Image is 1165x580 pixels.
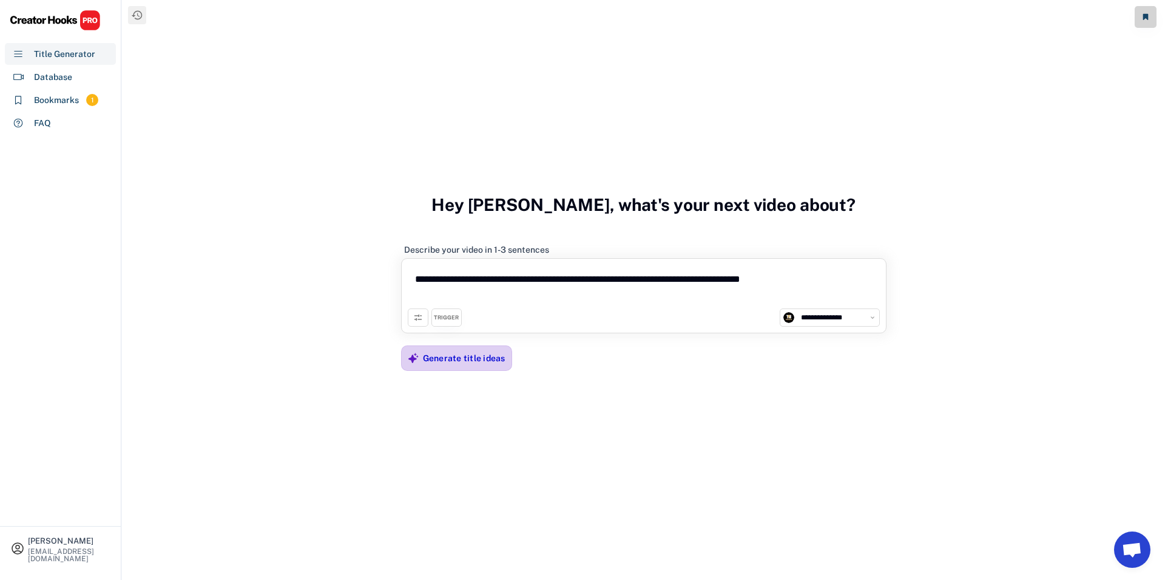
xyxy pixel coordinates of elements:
[28,537,110,545] div: [PERSON_NAME]
[10,10,101,31] img: CHPRO%20Logo.svg
[423,353,505,364] div: Generate title ideas
[434,314,459,322] div: TRIGGER
[783,312,794,323] img: channels4_profile.jpg
[404,244,549,255] div: Describe your video in 1-3 sentences
[431,182,856,228] h3: Hey [PERSON_NAME], what's your next video about?
[34,48,95,61] div: Title Generator
[28,548,110,562] div: [EMAIL_ADDRESS][DOMAIN_NAME]
[1114,532,1150,568] a: Chat abierto
[34,94,79,107] div: Bookmarks
[34,71,72,84] div: Database
[34,117,51,130] div: FAQ
[86,95,98,105] div: 1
